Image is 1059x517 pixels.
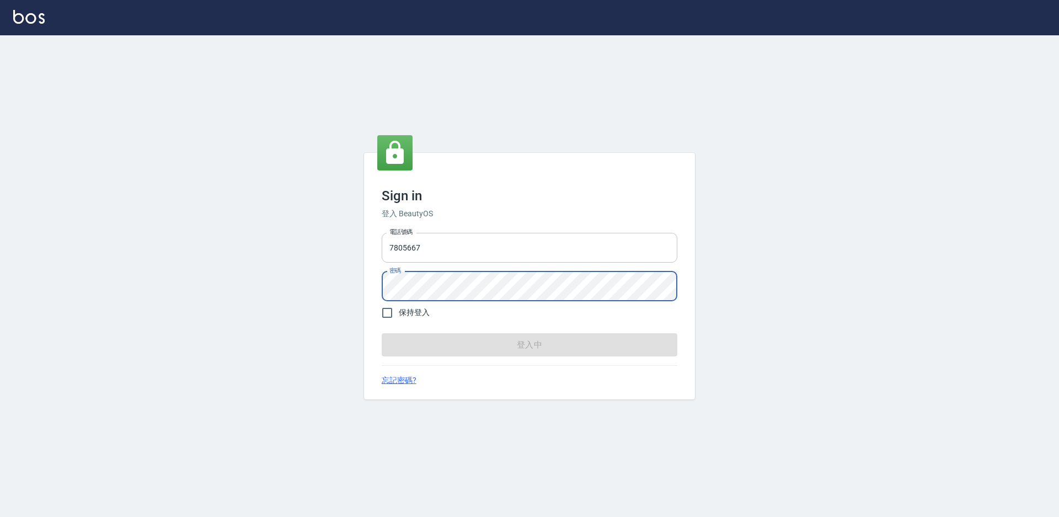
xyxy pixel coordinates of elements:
span: 保持登入 [399,307,430,318]
label: 電話號碼 [389,228,413,236]
h6: 登入 BeautyOS [382,208,677,220]
label: 密碼 [389,267,401,275]
h3: Sign in [382,188,677,204]
a: 忘記密碼? [382,375,416,386]
img: Logo [13,10,45,24]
